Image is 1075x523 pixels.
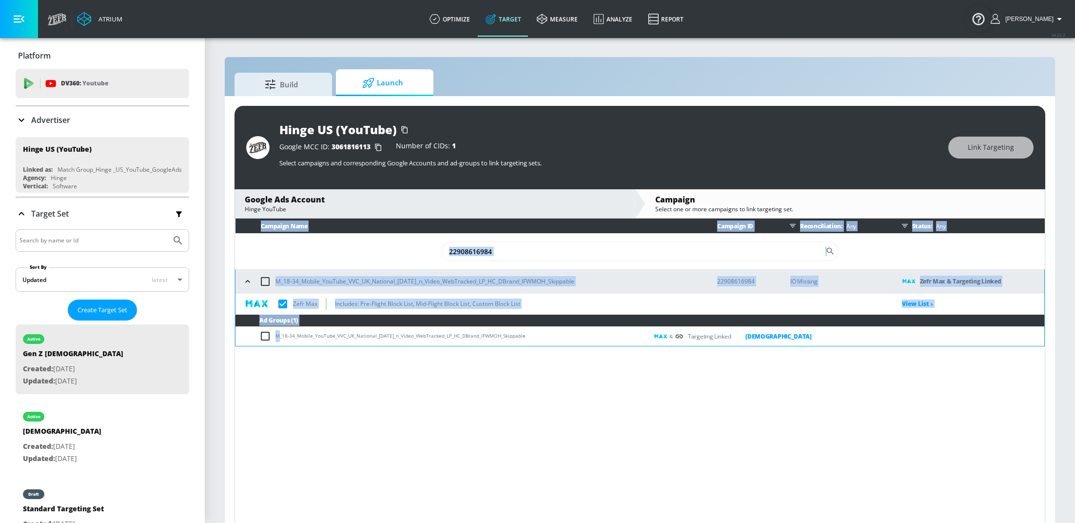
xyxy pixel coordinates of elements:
div: Select one or more campaigns to link targeting set. [655,205,1035,213]
a: [DEMOGRAPHIC_DATA] [731,331,812,342]
th: Campaign Name [235,219,702,234]
p: Select campaigns and corresponding Google Accounts and ad-groups to link targeting sets. [279,159,938,167]
div: Agency: [23,174,46,182]
div: activeGen Z [DEMOGRAPHIC_DATA]Created:[DATE]Updated:[DATE] [16,324,189,394]
button: Create Target Set [68,300,137,321]
div: active[DEMOGRAPHIC_DATA]Created:[DATE]Updated:[DATE] [16,402,189,472]
span: Build [244,73,318,96]
div: active [27,414,40,419]
input: Search by name or Id [20,234,167,247]
span: 1 [452,141,456,150]
div: Hinge US (YouTube) [279,121,397,138]
div: Vertical: [23,182,48,190]
div: Google Ads AccountHinge YouTube [235,189,634,218]
div: Reconciliation: [785,219,886,233]
div: Search CID Name or Number [442,241,839,261]
span: Launch [346,71,420,95]
a: Target [478,1,529,37]
p: Zefr Max [293,299,317,309]
p: [DATE] [23,375,123,387]
p: 22908616984 [717,276,775,286]
div: Campaign [655,194,1035,205]
a: Atrium [77,12,122,26]
p: [DATE] [23,363,123,375]
input: Search Campaign Name or ID [442,241,825,261]
label: Sort By [28,264,49,270]
div: active [27,337,40,342]
span: Created: [23,442,53,451]
div: draft [28,492,39,497]
div: Status: [898,219,1045,233]
div: Atrium [95,15,122,23]
a: Analyze [586,1,640,37]
div: Standard Targeting Set [23,504,104,518]
div: Number of CIDs: [396,142,456,152]
div: Hinge US (YouTube)Linked as:Match Group_Hinge _US_YouTube_GoogleAdsAgency:HingeVertical:Software [16,137,189,193]
span: 3061816113 [332,142,371,151]
div: [DEMOGRAPHIC_DATA] [23,426,101,441]
div: Platform [16,42,189,69]
button: Open Resource Center [965,5,992,32]
div: Advertiser [16,106,189,134]
span: Create Target Set [78,304,127,316]
span: v 4.22.2 [1052,32,1065,38]
td: M_18-34_Mobile_YouTube_VVC_UK_National_[DATE]_n_Video_WebTracked_LP_HC_DBrand_IFWMOH_Skippable [235,327,648,346]
p: [DATE] [23,453,101,465]
div: & [654,331,1044,342]
div: Match Group_Hinge _US_YouTube_GoogleAds [58,165,182,174]
p: Target Set [31,208,69,219]
span: latest [152,276,168,284]
p: Includes: Pre-Flight Block List, Mid-Flight Block List, Custom Block List [335,299,520,309]
div: Linked as: [23,165,53,174]
p: Platform [18,50,51,61]
th: Ad Groups (1) [235,315,1044,327]
a: measure [529,1,586,37]
p: Advertiser [31,115,70,125]
div: Google MCC ID: [279,142,386,152]
div: Gen Z [DEMOGRAPHIC_DATA] [23,349,123,363]
div: Software [53,182,77,190]
a: View List › [902,300,933,308]
div: Hinge [51,174,67,182]
button: [PERSON_NAME] [991,13,1065,25]
a: optimize [422,1,478,37]
div: Hinge US (YouTube) [23,144,92,154]
th: Campaign ID [702,219,775,234]
a: Report [640,1,691,37]
p: M_18-34_Mobile_YouTube_VVC_UK_National_[DATE]_n_Video_WebTracked_LP_HC_DBrand_IFWMOH_Skippable [275,276,574,286]
span: Updated: [23,376,55,385]
div: Google Ads Account [245,194,625,205]
p: Youtube [82,78,108,88]
p: DV360: [61,78,108,89]
span: Updated: [23,454,55,463]
span: Created: [23,364,53,373]
p: Any [932,221,946,231]
div: DV360: Youtube [16,69,189,98]
p: IO Missing [790,276,886,287]
div: Updated [22,276,46,284]
div: Targeting Linked [688,331,812,342]
div: Target Set [16,198,189,230]
div: Hinge YouTube [245,205,625,213]
p: Zefr Max & Targeting Linked [920,276,1001,287]
p: [DATE] [23,441,101,453]
span: login as: stephanie.wolklin@zefr.com [1001,16,1054,22]
p: Any [842,221,856,231]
